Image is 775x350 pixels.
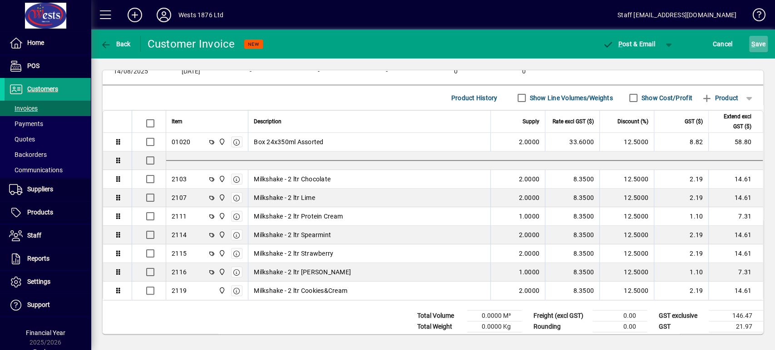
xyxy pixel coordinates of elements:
[27,85,58,92] span: Customers
[551,249,594,258] div: 8.3500
[5,271,91,293] a: Settings
[216,267,227,277] span: Wests Cordials
[709,321,763,332] td: 21.97
[254,286,347,295] span: Milkshake - 2 ltr Cookies&Cream
[254,230,331,239] span: Milkshake - 2 ltr Spearmint
[618,40,622,48] span: P
[602,40,655,48] span: ost & Email
[654,244,708,263] td: 2.19
[617,8,736,22] div: Staff [EMAIL_ADDRESS][DOMAIN_NAME]
[5,147,91,162] a: Backorders
[599,282,654,300] td: 12.5000
[709,311,763,321] td: 146.47
[523,117,539,126] span: Supply
[654,189,708,207] td: 2.19
[5,32,91,54] a: Home
[26,329,65,336] span: Financial Year
[551,175,594,184] div: 8.3500
[654,133,708,151] td: 8.82
[9,166,63,174] span: Communications
[551,137,594,146] div: 33.6000
[216,174,227,184] span: Wests Cordials
[448,90,501,106] button: Product History
[5,116,91,131] a: Payments
[708,263,763,282] td: 7.31
[27,301,50,308] span: Support
[318,68,320,75] span: -
[100,40,131,48] span: Back
[27,255,49,262] span: Reports
[454,68,458,75] span: 0
[114,68,148,75] span: 14/08/2025
[148,37,235,51] div: Customer Invoice
[254,175,331,184] span: Milkshake - 2 ltr Chocolate
[254,249,333,258] span: Milkshake - 2 ltr Strawberry
[216,230,227,240] span: Wests Cordials
[654,332,709,344] td: GST inclusive
[709,332,763,344] td: 168.44
[9,151,47,158] span: Backorders
[172,193,187,202] div: 2107
[250,68,252,75] span: -
[91,36,141,52] app-page-header-button: Back
[27,62,39,69] span: POS
[27,185,53,193] span: Suppliers
[714,112,751,131] span: Extend excl GST ($)
[599,170,654,189] td: 12.5000
[713,37,733,51] span: Cancel
[5,55,91,78] a: POS
[5,224,91,247] a: Staff
[451,91,498,105] span: Product History
[5,131,91,147] a: Quotes
[27,232,41,239] span: Staff
[708,133,763,151] td: 58.80
[708,207,763,226] td: 7.31
[413,321,467,332] td: Total Weight
[599,189,654,207] td: 12.5000
[5,294,91,316] a: Support
[5,101,91,116] a: Invoices
[528,93,613,102] label: Show Line Volumes/Weights
[9,136,35,143] span: Quotes
[599,226,654,244] td: 12.5000
[553,117,594,126] span: Rate excl GST ($)
[685,117,703,126] span: GST ($)
[519,286,540,295] span: 2.0000
[254,117,281,126] span: Description
[654,263,708,282] td: 1.10
[654,207,708,226] td: 1.10
[654,321,709,332] td: GST
[519,137,540,146] span: 2.0000
[182,68,200,75] span: [DATE]
[640,93,692,102] label: Show Cost/Profit
[751,40,755,48] span: S
[529,321,592,332] td: Rounding
[216,193,227,203] span: Wests Cordials
[697,90,743,106] button: Product
[654,226,708,244] td: 2.19
[745,2,764,31] a: Knowledge Base
[519,175,540,184] span: 2.0000
[519,193,540,202] span: 2.0000
[27,39,44,46] span: Home
[551,230,594,239] div: 8.3500
[708,226,763,244] td: 14.61
[254,267,351,277] span: Milkshake - 2 ltr [PERSON_NAME]
[599,133,654,151] td: 12.5000
[599,207,654,226] td: 12.5000
[120,7,149,23] button: Add
[711,36,735,52] button: Cancel
[701,91,738,105] span: Product
[178,8,223,22] div: Wests 1876 Ltd
[216,211,227,221] span: Wests Cordials
[708,170,763,189] td: 14.61
[254,212,343,221] span: Milkshake - 2 ltr Protein Cream
[149,7,178,23] button: Profile
[551,286,594,295] div: 8.3500
[172,286,187,295] div: 2119
[749,36,768,52] button: Save
[98,36,133,52] button: Back
[467,311,522,321] td: 0.0000 M³
[172,117,183,126] span: Item
[708,282,763,300] td: 14.61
